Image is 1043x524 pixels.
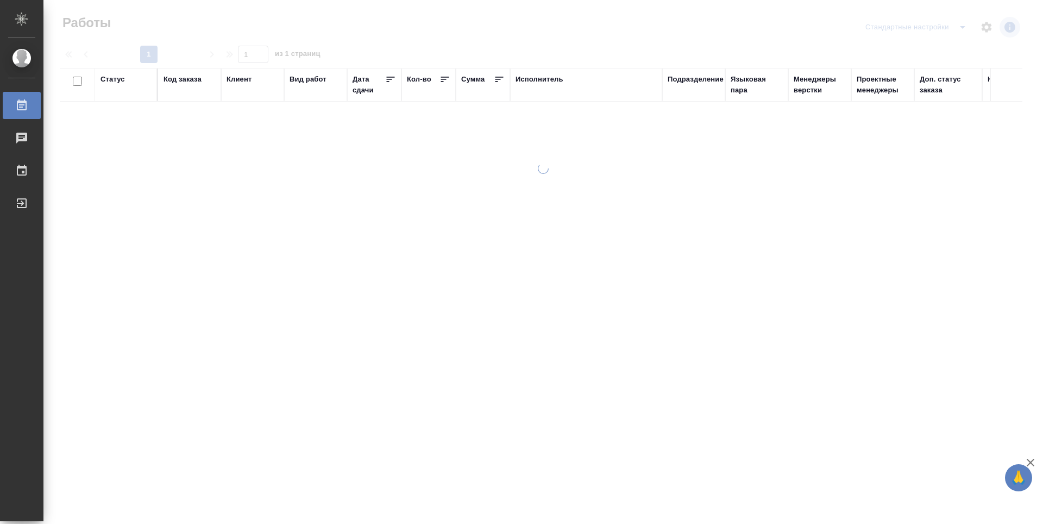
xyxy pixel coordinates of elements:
div: Клиент [227,74,252,85]
div: Кол-во [407,74,431,85]
div: Код работы [988,74,1029,85]
button: 🙏 [1005,464,1032,491]
div: Доп. статус заказа [920,74,977,96]
div: Код заказа [164,74,202,85]
div: Сумма [461,74,485,85]
div: Проектные менеджеры [857,74,909,96]
div: Языковая пара [731,74,783,96]
div: Исполнитель [516,74,563,85]
div: Статус [100,74,125,85]
span: 🙏 [1009,466,1028,489]
div: Дата сдачи [353,74,385,96]
div: Подразделение [668,74,724,85]
div: Вид работ [290,74,326,85]
div: Менеджеры верстки [794,74,846,96]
